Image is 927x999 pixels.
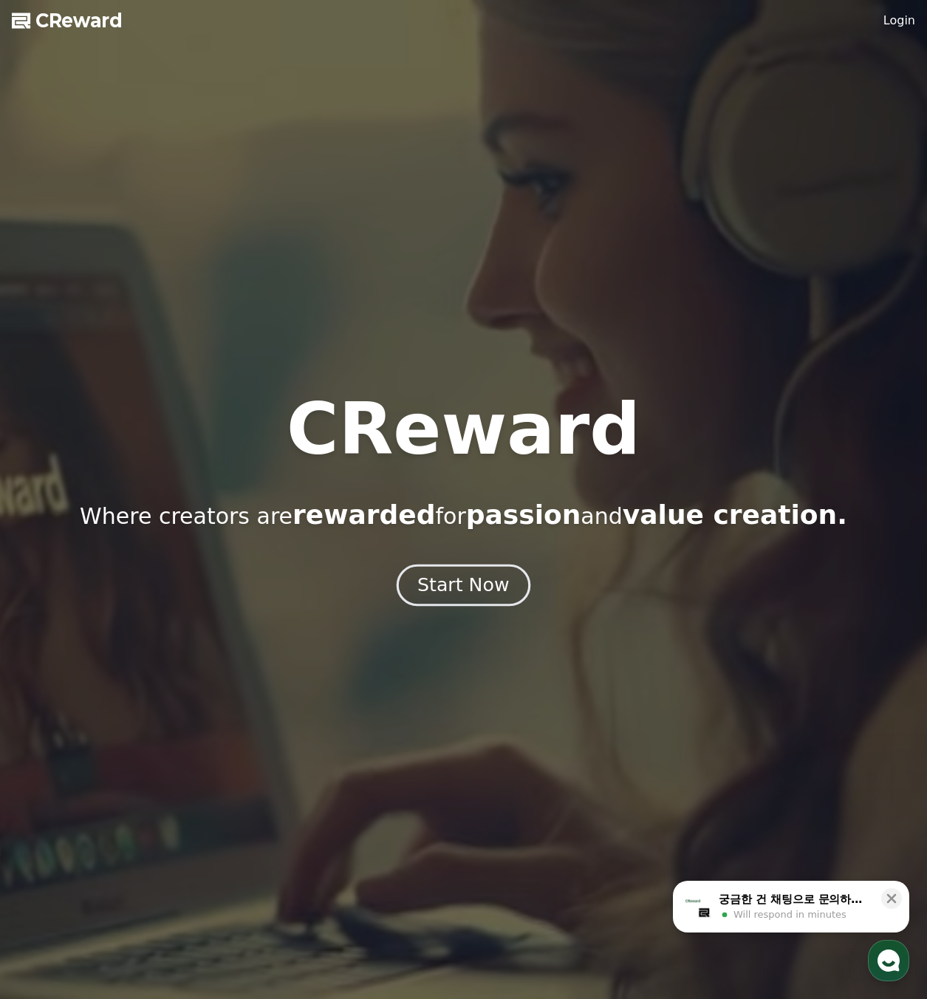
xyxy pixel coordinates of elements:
h1: CReward [287,394,640,465]
button: Start Now [397,565,530,607]
a: CReward [12,9,123,33]
a: Login [883,12,915,30]
a: Settings [191,468,284,505]
span: Settings [219,491,255,502]
span: rewarded [293,499,435,530]
span: Messages [123,491,166,503]
a: Home [4,468,98,505]
div: Start Now [417,573,509,598]
span: passion [466,499,581,530]
a: Start Now [400,580,527,594]
span: CReward [35,9,123,33]
a: Messages [98,468,191,505]
p: Where creators are for and [80,500,847,530]
span: Home [38,491,64,502]
span: value creation. [623,499,847,530]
